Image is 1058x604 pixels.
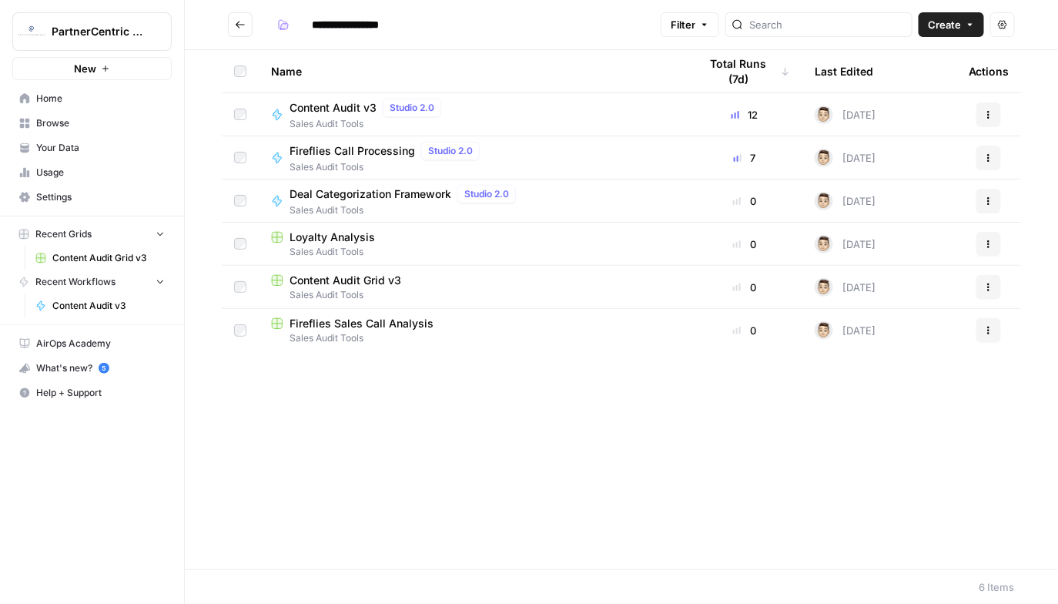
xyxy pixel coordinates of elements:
img: j22vlec3s5as1jy706j54i2l8ae1 [815,278,833,297]
img: PartnerCentric Sales Tools Logo [18,18,45,45]
div: 0 [699,193,790,209]
div: Last Edited [815,50,873,92]
span: Browse [36,116,165,130]
a: Usage [12,160,172,185]
a: Fireflies Call ProcessingStudio 2.0Sales Audit Tools [271,142,675,174]
span: Content Audit Grid v3 [290,273,401,288]
div: 0 [699,323,790,338]
span: Content Audit v3 [290,100,377,116]
span: Your Data [36,141,165,155]
button: Recent Grids [12,223,172,246]
button: Go back [228,12,253,37]
a: Content Audit Grid v3 [28,246,172,270]
div: [DATE] [815,192,876,210]
button: Filter [661,12,719,37]
span: Sales Audit Tools [271,288,675,302]
span: Filter [671,17,695,32]
button: Create [919,12,984,37]
span: Content Audit Grid v3 [52,251,165,265]
span: Fireflies Call Processing [290,143,415,159]
span: Recent Workflows [35,275,116,289]
span: New [74,61,96,76]
span: Loyalty Analysis [290,230,375,245]
span: Sales Audit Tools [290,117,447,131]
span: Sales Audit Tools [290,160,486,174]
div: [DATE] [815,149,876,167]
span: Deal Categorization Framework [290,186,451,202]
span: Studio 2.0 [464,187,509,201]
div: 0 [699,280,790,295]
img: j22vlec3s5as1jy706j54i2l8ae1 [815,192,833,210]
button: Workspace: PartnerCentric Sales Tools [12,12,172,51]
div: 12 [699,107,790,122]
img: j22vlec3s5as1jy706j54i2l8ae1 [815,106,833,124]
a: Home [12,86,172,111]
div: [DATE] [815,321,876,340]
a: Your Data [12,136,172,160]
div: Name [271,50,675,92]
div: [DATE] [815,278,876,297]
div: 7 [699,150,790,166]
button: Recent Workflows [12,270,172,294]
span: AirOps Academy [36,337,165,351]
span: PartnerCentric Sales Tools [52,24,145,39]
a: AirOps Academy [12,331,172,356]
span: Sales Audit Tools [290,203,522,217]
img: j22vlec3s5as1jy706j54i2l8ae1 [815,321,833,340]
button: What's new? 5 [12,356,172,381]
a: Browse [12,111,172,136]
span: Content Audit v3 [52,299,165,313]
span: Sales Audit Tools [271,245,675,259]
div: 0 [699,237,790,252]
img: j22vlec3s5as1jy706j54i2l8ae1 [815,235,833,253]
div: What's new? [13,357,171,380]
div: 6 Items [979,579,1015,595]
span: Fireflies Sales Call Analysis [290,316,434,331]
img: j22vlec3s5as1jy706j54i2l8ae1 [815,149,833,167]
button: Help + Support [12,381,172,405]
input: Search [749,17,906,32]
a: Loyalty AnalysisSales Audit Tools [271,230,675,259]
span: Sales Audit Tools [271,331,675,345]
a: Settings [12,185,172,210]
span: Studio 2.0 [390,101,434,115]
a: Content Audit Grid v3Sales Audit Tools [271,273,675,302]
span: Usage [36,166,165,180]
a: Fireflies Sales Call AnalysisSales Audit Tools [271,316,675,345]
a: Deal Categorization FrameworkStudio 2.0Sales Audit Tools [271,185,675,217]
span: Recent Grids [35,227,92,241]
span: Create [928,17,961,32]
button: New [12,57,172,80]
div: [DATE] [815,235,876,253]
span: Help + Support [36,386,165,400]
span: Home [36,92,165,106]
span: Studio 2.0 [428,144,473,158]
a: Content Audit v3Studio 2.0Sales Audit Tools [271,99,675,131]
div: [DATE] [815,106,876,124]
div: Total Runs (7d) [699,50,790,92]
span: Settings [36,190,165,204]
a: Content Audit v3 [28,294,172,318]
a: 5 [99,363,109,374]
text: 5 [102,364,105,372]
div: Actions [969,50,1009,92]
